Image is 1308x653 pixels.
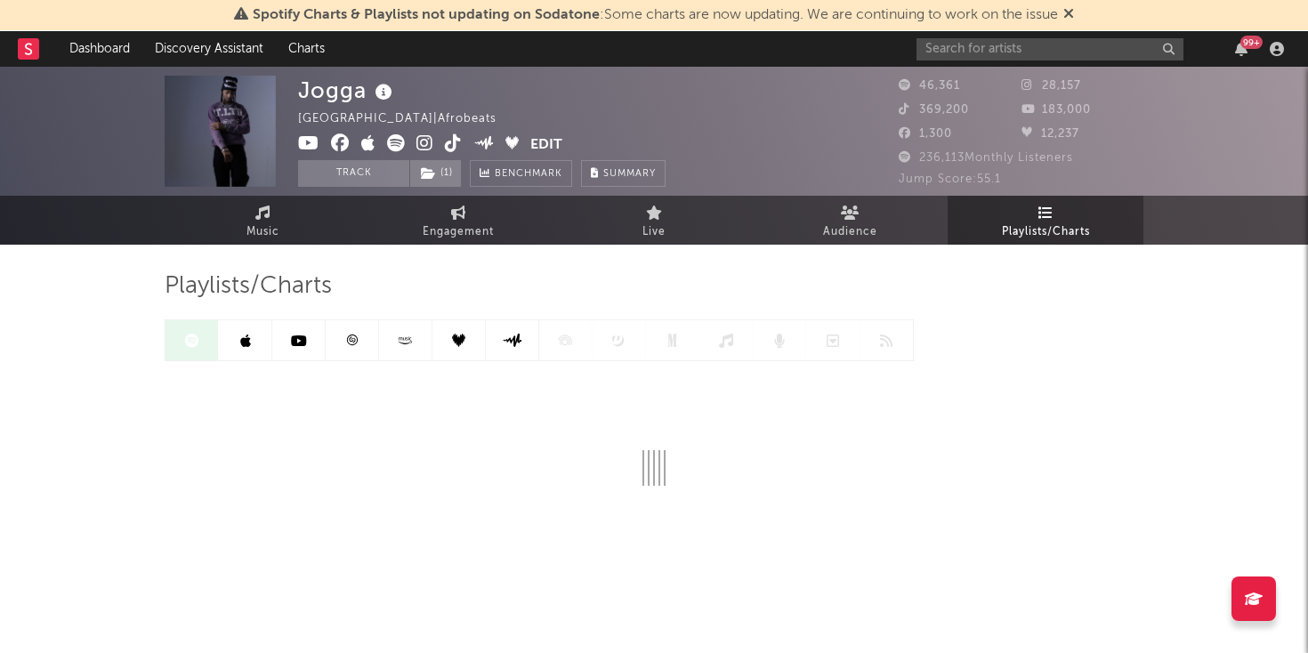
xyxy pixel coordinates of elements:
[1002,222,1090,243] span: Playlists/Charts
[409,160,462,187] span: ( 1 )
[823,222,877,243] span: Audience
[165,276,332,297] span: Playlists/Charts
[470,160,572,187] a: Benchmark
[916,38,1183,60] input: Search for artists
[948,196,1143,245] a: Playlists/Charts
[1235,42,1247,56] button: 99+
[423,222,494,243] span: Engagement
[1240,36,1263,49] div: 99 +
[899,80,960,92] span: 46,361
[165,196,360,245] a: Music
[603,169,656,179] span: Summary
[253,8,600,22] span: Spotify Charts & Playlists not updating on Sodatone
[495,164,562,185] span: Benchmark
[556,196,752,245] a: Live
[246,222,279,243] span: Music
[298,109,517,130] div: [GEOGRAPHIC_DATA] | Afrobeats
[276,31,337,67] a: Charts
[360,196,556,245] a: Engagement
[899,152,1073,164] span: 236,113 Monthly Listeners
[581,160,666,187] button: Summary
[1021,80,1081,92] span: 28,157
[1021,128,1079,140] span: 12,237
[899,173,1001,185] span: Jump Score: 55.1
[57,31,142,67] a: Dashboard
[298,160,409,187] button: Track
[899,104,969,116] span: 369,200
[642,222,666,243] span: Live
[142,31,276,67] a: Discovery Assistant
[899,128,952,140] span: 1,300
[752,196,948,245] a: Audience
[410,160,461,187] button: (1)
[1021,104,1091,116] span: 183,000
[1063,8,1074,22] span: Dismiss
[298,76,397,105] div: Jogga
[530,134,562,157] button: Edit
[253,8,1058,22] span: : Some charts are now updating. We are continuing to work on the issue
